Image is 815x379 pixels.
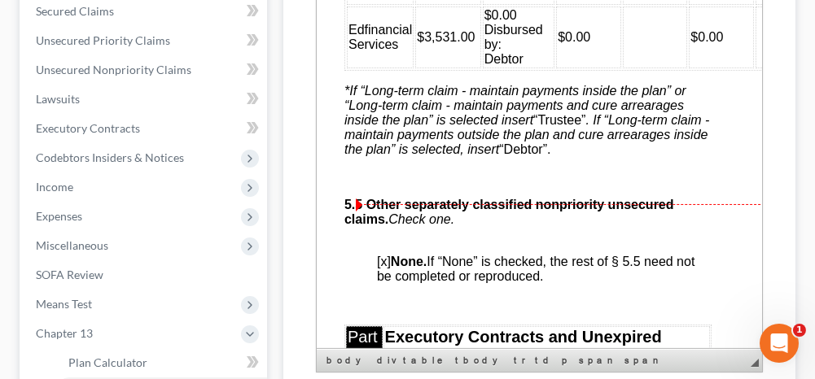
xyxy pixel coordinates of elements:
span: Unsecured Nonpriority Claims [36,63,191,76]
a: span element [576,352,620,368]
span: Chapter 13 [36,326,93,340]
span: [x] If “None” is checked, the rest of § 5.5 need not be completed or reproduced. [60,272,378,301]
a: Executory Contracts [23,114,267,143]
a: span element [621,352,665,368]
strong: 5.5 Other separately classified nonpriority unsecured claims. [28,216,357,244]
span: Codebtors Insiders & Notices [36,150,184,164]
span: “Trustee” “Debtor”. [28,102,392,174]
span: Executory Contracts [36,121,140,135]
strong: None. [74,272,110,286]
a: tbody element [452,352,509,368]
span: 1 [793,324,806,337]
span: Secured Claims [36,4,114,18]
a: body element [323,352,372,368]
span: Unsecured Priority Claims [36,33,170,47]
span: Miscellaneous [36,238,108,252]
a: tr element [510,352,530,368]
span: $0.00 [374,48,406,62]
a: table element [400,352,450,368]
span: Resize [751,359,759,367]
span: SOFA Review [36,268,103,281]
a: Lawsuits [23,85,267,114]
a: SOFA Review [23,260,267,290]
a: Unsecured Nonpriority Claims [23,55,267,85]
em: . If “Long-term claim - maintain payments outside the plan and cure arrearages inside the plan” i... [28,131,392,174]
a: Plan Calculator [55,348,267,377]
em: Check one. [72,230,138,244]
a: td element [532,352,557,368]
span: Means Test [36,297,92,311]
span: Lawsuits [36,92,80,106]
a: p element [559,352,574,368]
iframe: Intercom live chat [760,324,799,363]
span: Plan Calculator [68,355,147,369]
a: Unsecured Priority Claims [23,26,267,55]
span: Income [36,180,73,194]
span: Expenses [36,209,82,223]
a: div element [374,352,398,368]
em: *If “Long-term claim - maintain payments inside the plan” or “Long-term claim - maintain payments... [28,102,370,145]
